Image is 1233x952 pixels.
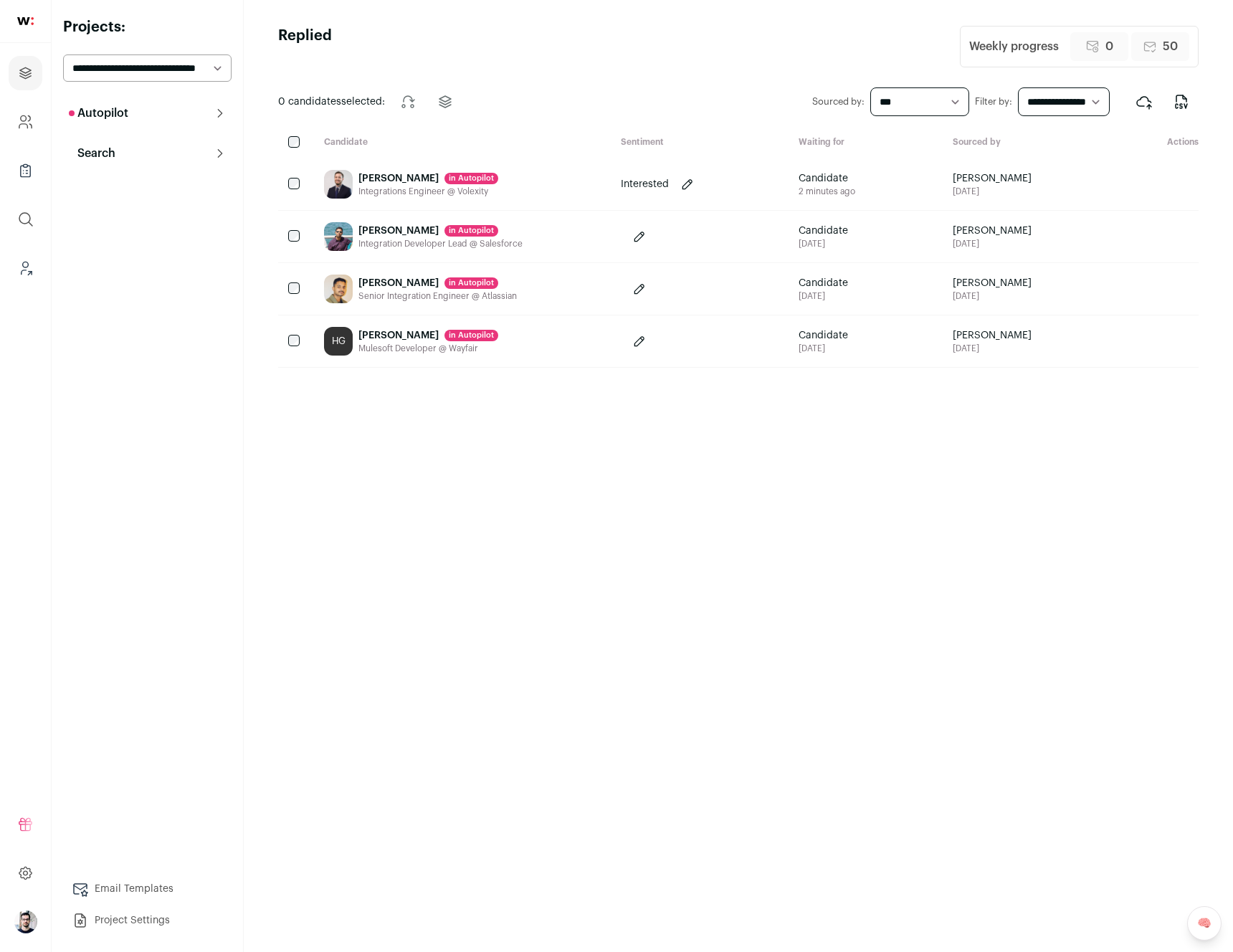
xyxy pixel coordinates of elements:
[953,171,1032,186] span: [PERSON_NAME]
[358,238,523,249] div: Integration Developer Lead @ Salesforce
[9,251,42,285] a: Leads (Backoffice)
[69,105,128,122] p: Autopilot
[799,328,848,343] span: Candidate
[953,238,1032,249] span: [DATE]
[324,222,353,251] img: a84735cf50c8b385d7fa8c6566c7b40840a77f9a0992d087af8e127d3c02ef8d.jpg
[799,186,855,197] div: 2 minutes ago
[975,96,1012,108] label: Filter by:
[324,170,353,199] img: 4c907344d8a4f8e050c8ce3ba6665f852ce3b738390cbba6e6d9242b67da5771.jpg
[69,145,115,162] p: Search
[63,875,232,903] a: Email Templates
[324,327,353,356] div: HG
[799,290,848,302] div: [DATE]
[799,224,848,238] span: Candidate
[278,26,332,67] h1: Replied
[799,343,848,354] div: [DATE]
[358,328,498,343] div: [PERSON_NAME]
[278,95,385,109] span: selected:
[621,177,669,191] p: Interested
[953,276,1032,290] span: [PERSON_NAME]
[324,275,353,303] img: 6e80a0c62eaf873d8ca8d9b6c40c096cd887ea9de3ded3289743d9bb31c6d4fb.jpg
[63,139,232,168] button: Search
[787,136,942,150] div: Waiting for
[14,910,37,933] button: Open dropdown
[799,276,848,290] span: Candidate
[63,906,232,935] a: Project Settings
[313,136,609,150] div: Candidate
[953,343,1032,354] span: [DATE]
[1127,85,1161,119] button: Export to ATS
[969,38,1059,55] div: Weekly progress
[444,173,498,184] div: in Autopilot
[444,277,498,289] div: in Autopilot
[278,97,341,107] span: 0 candidates
[358,224,523,238] div: [PERSON_NAME]
[358,171,498,186] div: [PERSON_NAME]
[1118,136,1199,150] div: Actions
[444,225,498,237] div: in Autopilot
[941,136,1118,150] div: Sourced by
[953,224,1032,238] span: [PERSON_NAME]
[14,910,37,933] img: 10051957-medium_jpg
[63,99,232,128] button: Autopilot
[358,290,517,302] div: Senior Integration Engineer @ Atlassian
[358,276,517,290] div: [PERSON_NAME]
[1163,38,1178,55] span: 50
[953,328,1032,343] span: [PERSON_NAME]
[358,343,498,354] div: Mulesoft Developer @ Wayfair
[812,96,865,108] label: Sourced by:
[609,136,787,150] div: Sentiment
[1187,906,1222,941] a: 🧠
[444,330,498,341] div: in Autopilot
[358,186,498,197] div: Integrations Engineer @ Volexity
[9,56,42,90] a: Projects
[9,153,42,188] a: Company Lists
[1105,38,1113,55] span: 0
[799,238,848,249] div: [DATE]
[9,105,42,139] a: Company and ATS Settings
[953,290,1032,302] span: [DATE]
[63,17,232,37] h2: Projects:
[953,186,1032,197] span: [DATE]
[799,171,855,186] span: Candidate
[17,17,34,25] img: wellfound-shorthand-0d5821cbd27db2630d0214b213865d53afaa358527fdda9d0ea32b1df1b89c2c.svg
[1164,85,1199,119] button: Export to CSV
